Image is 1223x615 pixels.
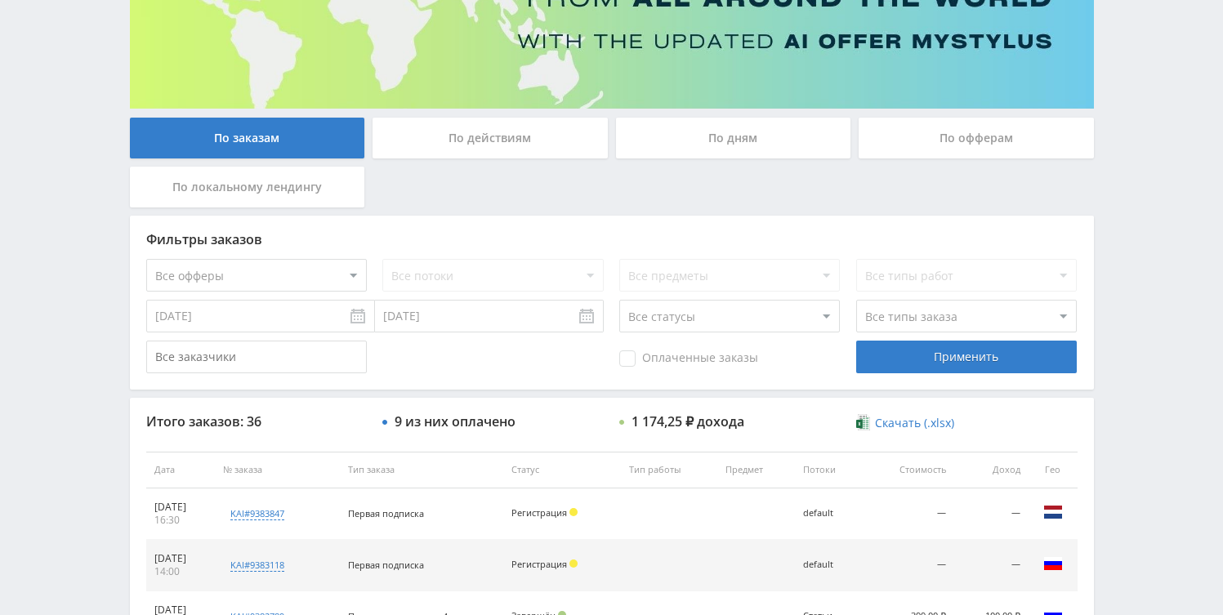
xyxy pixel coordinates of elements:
span: Холд [569,508,578,516]
img: xlsx [856,414,870,430]
span: Регистрация [511,506,567,519]
td: — [864,488,954,540]
div: 16:30 [154,514,207,527]
div: Применить [856,341,1077,373]
div: Итого заказов: 36 [146,414,367,429]
span: Оплаченные заказы [619,350,758,367]
a: Скачать (.xlsx) [856,415,954,431]
th: Потоки [795,452,865,488]
th: Тип заказа [340,452,503,488]
span: Первая подписка [348,507,424,519]
div: default [803,559,857,570]
div: По офферам [859,118,1094,158]
div: [DATE] [154,552,207,565]
div: 14:00 [154,565,207,578]
th: Гео [1029,452,1078,488]
span: Холд [569,559,578,568]
div: По действиям [373,118,608,158]
div: kai#9383118 [230,559,284,572]
div: Фильтры заказов [146,232,1078,247]
div: kai#9383847 [230,507,284,520]
img: nld.png [1043,502,1063,522]
div: По дням [616,118,851,158]
th: Тип работы [621,452,718,488]
div: По локальному лендингу [130,167,365,207]
td: — [954,540,1028,591]
div: По заказам [130,118,365,158]
th: Доход [954,452,1028,488]
td: — [864,540,954,591]
th: Стоимость [864,452,954,488]
th: Предмет [717,452,794,488]
span: Регистрация [511,558,567,570]
div: default [803,508,857,519]
span: Первая подписка [348,559,424,571]
span: Скачать (.xlsx) [875,417,954,430]
img: rus.png [1043,554,1063,573]
th: Статус [503,452,621,488]
th: Дата [146,452,215,488]
div: [DATE] [154,501,207,514]
th: № заказа [215,452,340,488]
div: 9 из них оплачено [395,414,516,429]
input: Все заказчики [146,341,367,373]
div: 1 174,25 ₽ дохода [632,414,744,429]
td: — [954,488,1028,540]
